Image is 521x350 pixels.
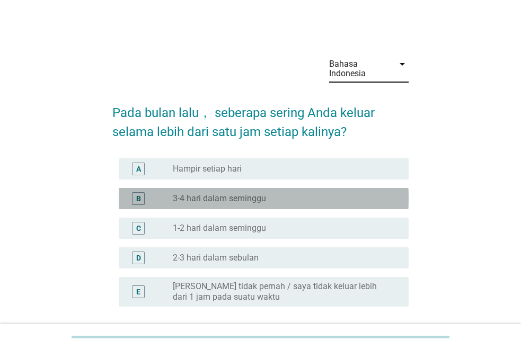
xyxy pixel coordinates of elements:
div: E [136,286,140,297]
div: B [136,193,141,204]
h2: Pada bulan lalu， seberapa sering Anda keluar selama lebih dari satu jam setiap kalinya? [112,93,409,141]
div: Bahasa Indonesia [329,59,387,78]
i: arrow_drop_down [396,58,409,70]
div: C [136,222,141,234]
label: [PERSON_NAME] tidak pernah / saya tidak keluar lebih dari 1 jam pada suatu waktu [173,281,392,302]
div: A [136,163,141,174]
label: 1-2 hari dalam seminggu [173,223,266,234]
label: 2-3 hari dalam sebulan [173,253,259,263]
label: 3-4 hari dalam seminggu [173,193,266,204]
label: Hampir setiap hari [173,164,242,174]
div: D [136,252,141,263]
